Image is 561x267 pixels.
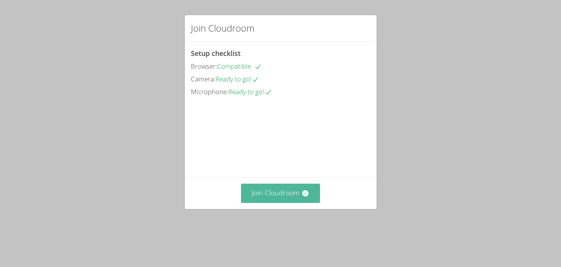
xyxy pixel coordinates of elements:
span: Setup checklist [191,49,241,58]
span: Microphone: [191,87,228,96]
span: Ready to go! [228,87,272,96]
span: Ready to go! [216,74,259,83]
button: Join Cloudroom [241,184,320,203]
span: Camera: [191,74,216,83]
span: Compatible [217,62,262,71]
span: Browser: [191,62,217,71]
h2: Join Cloudroom [191,21,254,35]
